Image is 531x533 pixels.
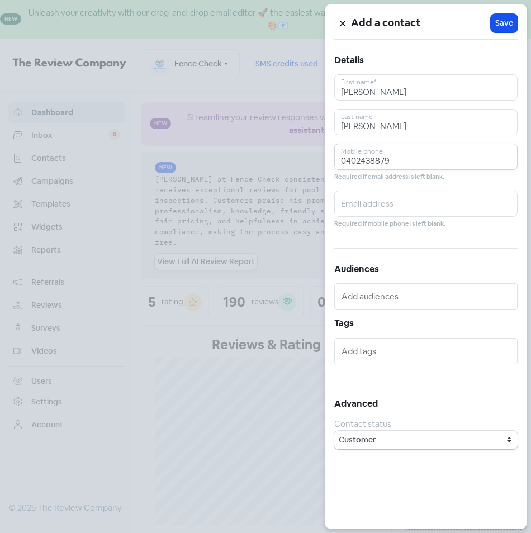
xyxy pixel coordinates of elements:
input: Email address [334,191,518,217]
input: First name [334,74,518,101]
small: Required if email address is left blank. [334,172,444,182]
h5: Add a contact [351,15,491,31]
h5: Details [334,53,518,68]
small: Required if mobile phone is left blank. [334,219,445,229]
h5: Tags [334,316,518,331]
h5: Audiences [334,261,518,277]
div: Contact status [334,418,518,431]
input: Last name [334,109,518,135]
button: Save [491,14,518,32]
span: Save [495,17,513,29]
input: Mobile phone [334,144,518,170]
h5: Advanced [334,396,518,412]
input: Add audiences [342,288,513,305]
input: Add tags [342,342,513,359]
